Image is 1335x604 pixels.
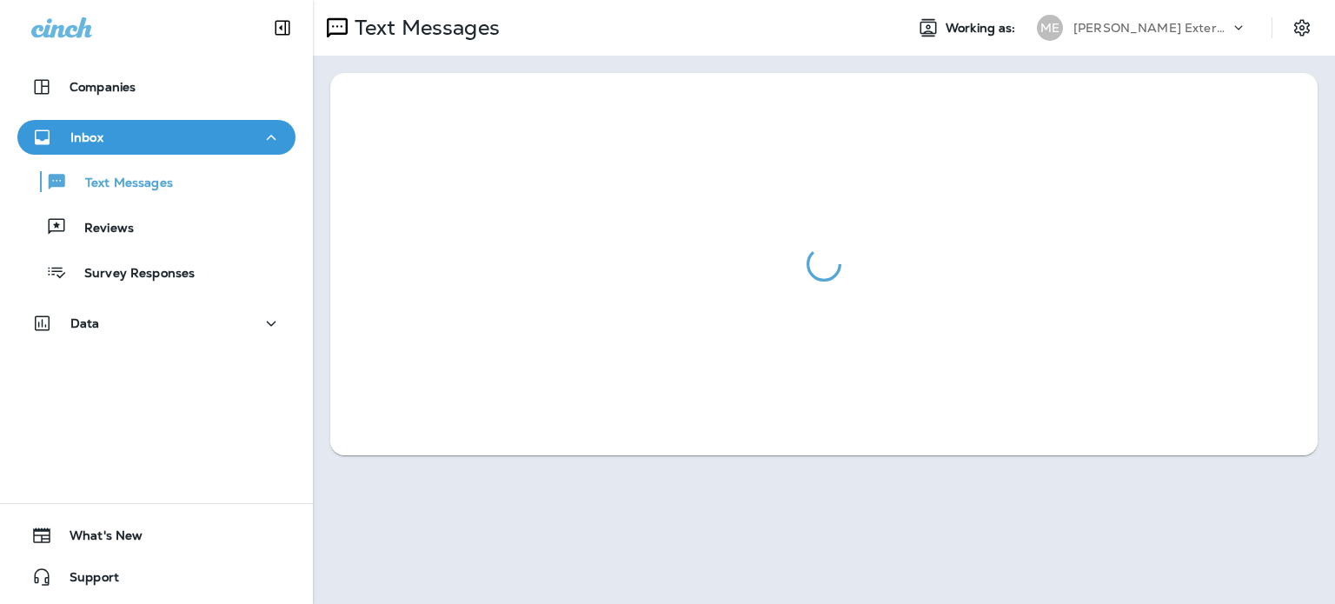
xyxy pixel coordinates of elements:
[70,80,136,94] p: Companies
[52,528,143,549] span: What's New
[17,163,296,200] button: Text Messages
[946,21,1020,36] span: Working as:
[68,176,173,192] p: Text Messages
[67,266,195,282] p: Survey Responses
[17,120,296,155] button: Inbox
[1037,15,1063,41] div: ME
[70,130,103,144] p: Inbox
[348,15,500,41] p: Text Messages
[17,254,296,290] button: Survey Responses
[17,70,296,104] button: Companies
[1073,21,1230,35] p: [PERSON_NAME] Exterminating
[17,306,296,341] button: Data
[17,518,296,553] button: What's New
[258,10,307,45] button: Collapse Sidebar
[67,221,134,237] p: Reviews
[17,209,296,245] button: Reviews
[70,316,100,330] p: Data
[52,570,119,591] span: Support
[1286,12,1318,43] button: Settings
[17,560,296,594] button: Support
